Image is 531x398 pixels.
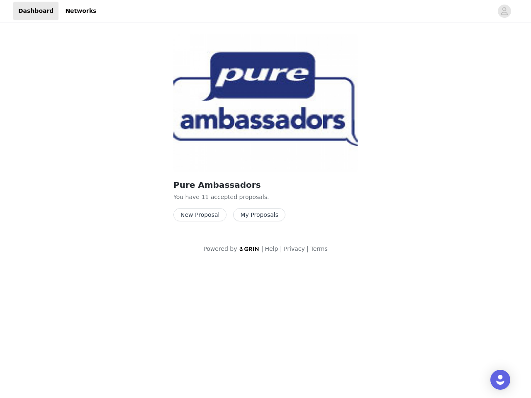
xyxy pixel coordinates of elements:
span: | [280,245,282,252]
a: Networks [60,2,101,20]
span: Powered by [203,245,237,252]
button: My Proposals [233,208,285,221]
a: Dashboard [13,2,58,20]
a: Terms [310,245,327,252]
button: New Proposal [173,208,227,221]
span: | [307,245,309,252]
span: s [264,194,267,200]
h2: Pure Ambassadors [173,179,358,191]
p: You have 11 accepted proposal . [173,193,358,201]
div: Open Intercom Messenger [490,370,510,390]
a: Help [265,245,278,252]
img: Pure Encapsulations [173,34,358,172]
span: | [261,245,263,252]
div: avatar [500,5,508,18]
a: Privacy [284,245,305,252]
img: logo [239,246,260,252]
